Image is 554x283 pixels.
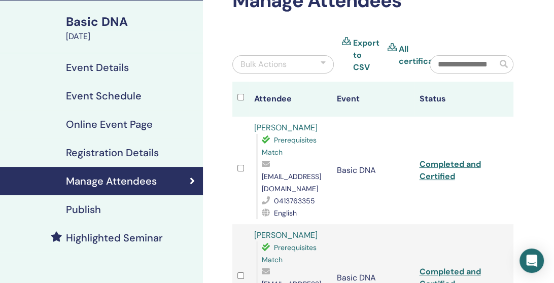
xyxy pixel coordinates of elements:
h4: Highlighted Seminar [66,232,163,244]
a: Completed and Certified [419,159,480,182]
span: Prerequisites Match [262,135,317,157]
a: Export to CSV [353,37,379,74]
div: Bulk Actions [240,58,287,70]
h4: Event Details [66,61,129,74]
span: 0413763355 [274,196,315,205]
h4: Registration Details [66,147,159,159]
th: Status [414,82,497,117]
td: Basic DNA [332,117,414,224]
h4: Online Event Page [66,118,153,130]
span: [EMAIL_ADDRESS][DOMAIN_NAME] [262,172,321,193]
a: All certificates [399,43,446,67]
a: [PERSON_NAME] [254,230,318,240]
span: English [274,208,297,218]
th: Event [332,82,414,117]
div: Basic DNA [66,13,197,30]
div: [DATE] [66,30,197,43]
h4: Publish [66,203,101,216]
div: Open Intercom Messenger [520,249,544,273]
th: Attendee [249,82,332,117]
h4: Event Schedule [66,90,142,102]
span: Prerequisites Match [262,243,317,264]
a: [PERSON_NAME] [254,122,318,133]
a: Basic DNA[DATE] [60,13,203,43]
h4: Manage Attendees [66,175,157,187]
